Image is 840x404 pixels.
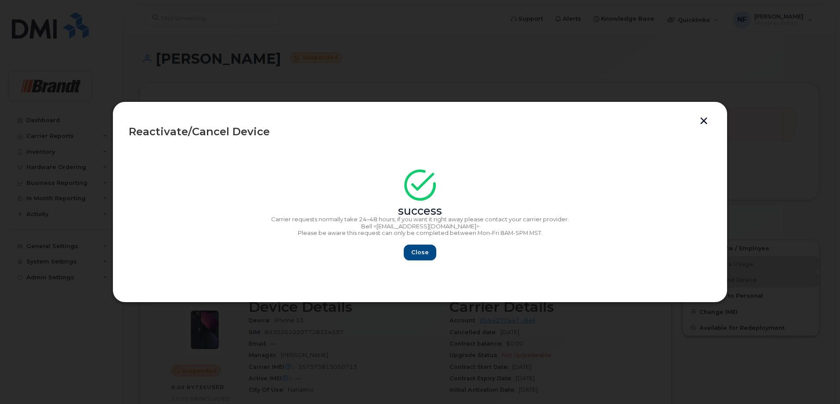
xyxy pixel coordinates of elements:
p: Carrier requests normally take 24–48 hours, if you want it right away please contact your carrier... [129,216,711,223]
p: Please be aware this request can only be completed between Mon-Fri 8AM-5PM MST. [129,230,711,237]
p: Bell <[EMAIL_ADDRESS][DOMAIN_NAME]> [129,223,711,230]
div: success [129,208,711,215]
span: Close [411,248,429,256]
div: Reactivate/Cancel Device [129,126,711,137]
button: Close [404,245,436,260]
